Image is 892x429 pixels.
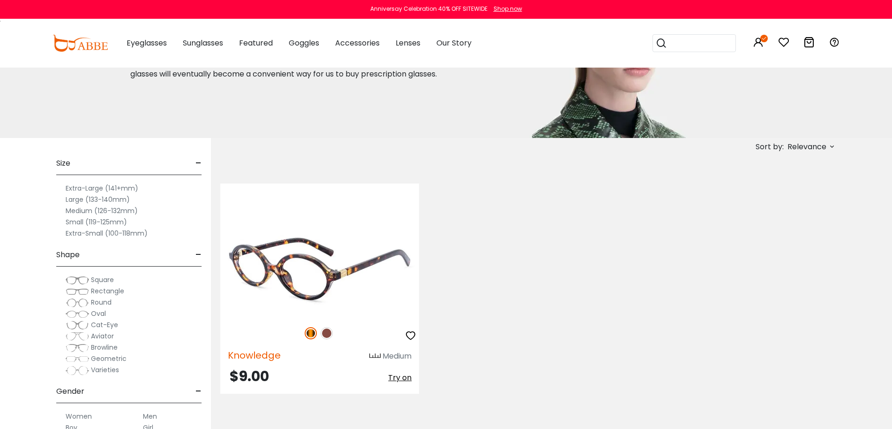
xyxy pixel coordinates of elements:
span: Lenses [396,38,420,48]
a: Shop now [489,5,522,13]
label: Large (133-140mm) [66,194,130,205]
span: Eyeglasses [127,38,167,48]
img: Tortoise [305,327,317,339]
label: Extra-Small (100-118mm) [66,228,148,239]
span: - [195,380,202,403]
span: Sort by: [756,141,784,152]
span: Knowledge [228,349,281,362]
span: Relevance [787,138,826,155]
img: Varieties.png [66,366,89,375]
span: Accessories [335,38,380,48]
span: Browline [91,343,118,352]
span: - [195,244,202,266]
span: Cat-Eye [91,320,118,329]
label: Extra-Large (141+mm) [66,183,138,194]
label: Medium (126-132mm) [66,205,138,216]
span: Sunglasses [183,38,223,48]
label: Men [143,411,157,422]
span: Size [56,152,70,175]
span: Square [91,275,114,284]
img: Oval.png [66,309,89,319]
div: Shop now [494,5,522,13]
img: size ruler [369,353,381,360]
label: Women [66,411,92,422]
img: Geometric.png [66,354,89,364]
img: abbeglasses.com [52,35,108,52]
img: Tortoise Knowledge - Acetate ,Universal Bridge Fit [220,217,419,317]
span: Aviator [91,331,114,341]
label: Small (119-125mm) [66,216,127,228]
span: Goggles [289,38,319,48]
img: Square.png [66,276,89,285]
img: Cat-Eye.png [66,321,89,330]
span: $9.00 [230,366,269,386]
span: Our Story [436,38,472,48]
img: Browline.png [66,343,89,352]
span: Rectangle [91,286,124,296]
img: Rectangle.png [66,287,89,296]
span: Try on [388,372,412,383]
img: Aviator.png [66,332,89,341]
span: Featured [239,38,273,48]
span: Shape [56,244,80,266]
span: Varieties [91,365,119,375]
div: Anniversay Celebration 40% OFF SITEWIDE [370,5,487,13]
div: Medium [382,351,412,362]
span: Gender [56,380,84,403]
span: Oval [91,309,106,318]
img: Brown [321,327,333,339]
span: Round [91,298,112,307]
span: - [195,152,202,175]
span: Geometric [91,354,127,363]
img: Round.png [66,298,89,307]
button: Try on [388,369,412,386]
